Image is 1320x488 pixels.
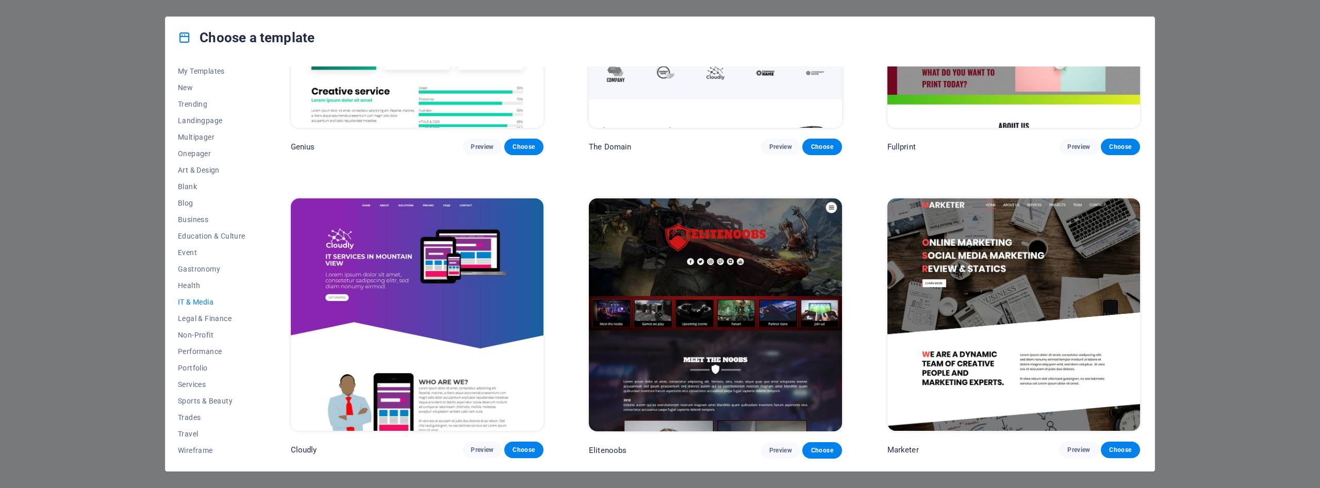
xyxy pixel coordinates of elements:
[802,442,841,459] button: Choose
[178,413,245,422] span: Trades
[178,211,245,228] button: Business
[178,277,245,294] button: Health
[471,143,493,151] span: Preview
[761,139,800,155] button: Preview
[513,143,535,151] span: Choose
[811,143,833,151] span: Choose
[178,426,245,442] button: Travel
[887,445,919,455] p: Marketer
[1101,442,1140,458] button: Choose
[463,442,502,458] button: Preview
[178,162,245,178] button: Art & Design
[471,446,493,454] span: Preview
[178,244,245,261] button: Event
[178,67,245,75] span: My Templates
[178,228,245,244] button: Education & Culture
[178,133,245,141] span: Multipager
[178,265,245,273] span: Gastronomy
[1067,143,1090,151] span: Preview
[811,446,833,455] span: Choose
[178,430,245,438] span: Travel
[178,397,245,405] span: Sports & Beauty
[178,298,245,306] span: IT & Media
[178,145,245,162] button: Onepager
[463,139,502,155] button: Preview
[1109,143,1132,151] span: Choose
[178,343,245,360] button: Performance
[178,248,245,257] span: Event
[178,195,245,211] button: Blog
[178,63,245,79] button: My Templates
[178,166,245,174] span: Art & Design
[178,79,245,96] button: New
[178,360,245,376] button: Portfolio
[589,142,631,152] p: The Domain
[769,143,792,151] span: Preview
[178,112,245,129] button: Landingpage
[513,446,535,454] span: Choose
[178,29,315,46] h4: Choose a template
[178,327,245,343] button: Non-Profit
[1067,446,1090,454] span: Preview
[802,139,841,155] button: Choose
[178,364,245,372] span: Portfolio
[761,442,800,459] button: Preview
[178,178,245,195] button: Blank
[178,129,245,145] button: Multipager
[178,310,245,327] button: Legal & Finance
[887,142,916,152] p: Fullprint
[178,442,245,459] button: Wireframe
[589,198,841,431] img: Elitenoobs
[504,442,543,458] button: Choose
[291,142,315,152] p: Genius
[178,232,245,240] span: Education & Culture
[178,261,245,277] button: Gastronomy
[1059,139,1098,155] button: Preview
[178,446,245,455] span: Wireframe
[178,100,245,108] span: Trending
[178,215,245,224] span: Business
[178,376,245,393] button: Services
[769,446,792,455] span: Preview
[178,182,245,191] span: Blank
[1109,446,1132,454] span: Choose
[589,445,626,456] p: Elitenoobs
[178,294,245,310] button: IT & Media
[178,409,245,426] button: Trades
[178,199,245,207] span: Blog
[1101,139,1140,155] button: Choose
[178,347,245,356] span: Performance
[291,445,317,455] p: Cloudly
[178,331,245,339] span: Non-Profit
[178,281,245,290] span: Health
[178,393,245,409] button: Sports & Beauty
[1059,442,1098,458] button: Preview
[178,116,245,125] span: Landingpage
[178,149,245,158] span: Onepager
[178,83,245,92] span: New
[178,314,245,323] span: Legal & Finance
[504,139,543,155] button: Choose
[291,198,543,431] img: Cloudly
[178,380,245,389] span: Services
[887,198,1140,431] img: Marketer
[178,96,245,112] button: Trending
